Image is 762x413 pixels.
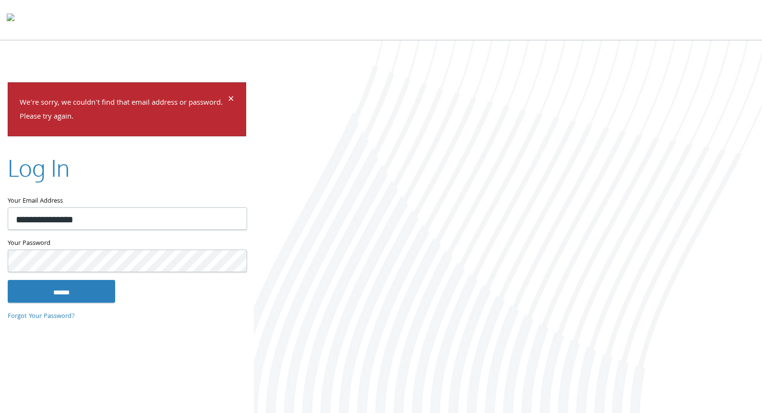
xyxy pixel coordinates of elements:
a: Forgot Your Password? [8,311,75,322]
img: todyl-logo-dark.svg [7,10,14,29]
button: Dismiss alert [228,95,234,106]
p: We're sorry, we couldn't find that email address or password. Please try again. [20,97,226,124]
h2: Log In [8,151,70,183]
span: × [228,91,234,109]
label: Your Password [8,237,246,249]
